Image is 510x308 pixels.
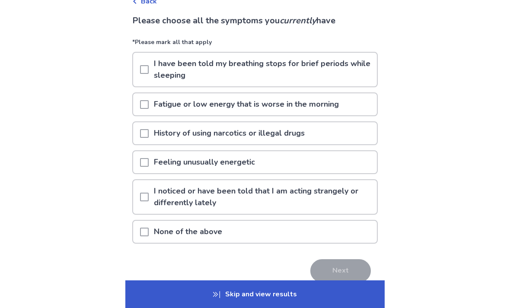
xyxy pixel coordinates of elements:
p: I have been told my breathing stops for brief periods while sleeping [149,53,377,86]
p: Fatigue or low energy that is worse in the morning [149,93,344,115]
p: Please choose all the symptoms you have [132,14,378,27]
button: Next [310,259,371,283]
p: History of using narcotics or illegal drugs [149,122,310,144]
p: Feeling unusually energetic [149,151,260,173]
i: currently [280,15,316,26]
p: Skip and view results [125,280,385,308]
p: I noticed or have been told that I am acting strangely or differently lately [149,180,377,214]
p: None of the above [149,221,227,243]
p: *Please mark all that apply [132,38,378,52]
